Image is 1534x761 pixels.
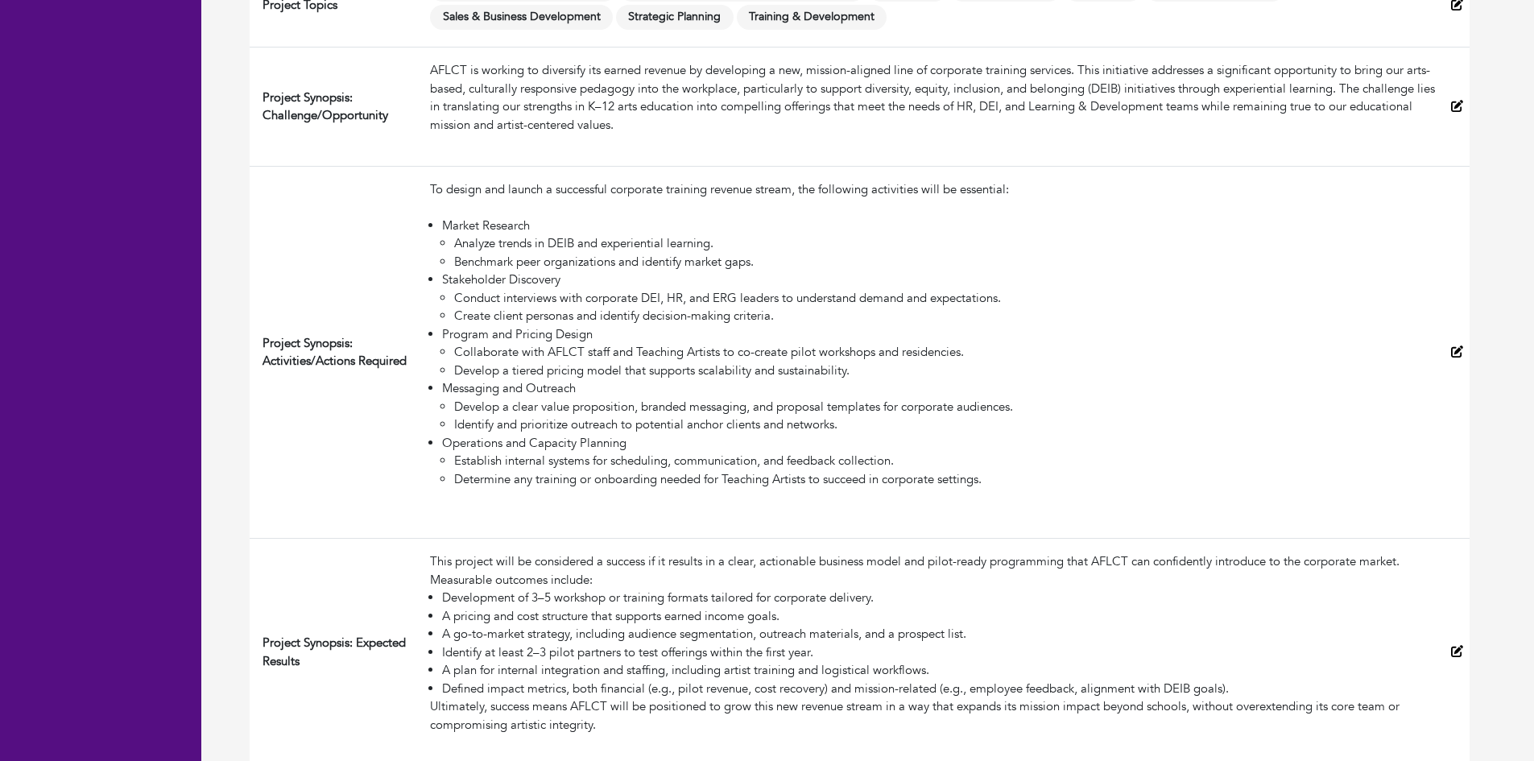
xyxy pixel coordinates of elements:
[250,166,424,539] td: Project Synopsis: Activities/Actions Required
[442,589,1438,607] li: Development of 3–5 workshop or training formats tailored for corporate delivery.
[442,325,1438,380] li: Program and Pricing Design
[454,398,1438,416] li: Develop a clear value proposition, branded messaging, and proposal templates for corporate audien...
[454,307,1438,325] li: Create client personas and identify decision-making criteria.
[454,289,1438,308] li: Conduct interviews with corporate DEI, HR, and ERG leaders to understand demand and expectations.
[442,643,1438,662] li: Identify at least 2–3 pilot partners to test offerings within the first year.
[454,452,1438,470] li: Establish internal systems for scheduling, communication, and feedback collection.
[430,697,1438,752] div: Ultimately, success means AFLCT will be positioned to grow this new revenue stream in a way that ...
[454,343,1438,362] li: Collaborate with AFLCT staff and Teaching Artists to co-create pilot workshops and residencies.
[442,661,1438,680] li: A plan for internal integration and staffing, including artist training and logistical workflows.
[430,5,613,30] span: Sales & Business Development
[442,434,1438,507] li: Operations and Capacity Planning
[442,217,1438,271] li: Market Research
[454,470,1438,507] li: Determine any training or onboarding needed for Teaching Artists to succeed in corporate settings.
[430,180,1438,217] div: To design and launch a successful corporate training revenue stream, the following activities wil...
[250,48,424,167] td: Project Synopsis: Challenge/Opportunity
[442,625,1438,643] li: A go-to-market strategy, including audience segmentation, outreach materials, and a prospect list.
[430,61,1438,152] div: AFLCT is working to diversify its earned revenue by developing a new, mission-aligned line of cor...
[442,607,1438,626] li: A pricing and cost structure that supports earned income goals.
[454,416,1438,434] li: Identify and prioritize outreach to potential anchor clients and networks.
[616,5,734,30] span: Strategic Planning
[442,271,1438,325] li: Stakeholder Discovery
[454,234,1438,253] li: Analyze trends in DEIB and experiential learning.
[737,5,887,30] span: Training & Development
[430,552,1438,589] div: This project will be considered a success if it results in a clear, actionable business model and...
[454,253,1438,271] li: Benchmark peer organizations and identify market gaps.
[442,680,1438,698] li: Defined impact metrics, both financial (e.g., pilot revenue, cost recovery) and mission-related (...
[442,379,1438,434] li: Messaging and Outreach
[454,362,1438,380] li: Develop a tiered pricing model that supports scalability and sustainability.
